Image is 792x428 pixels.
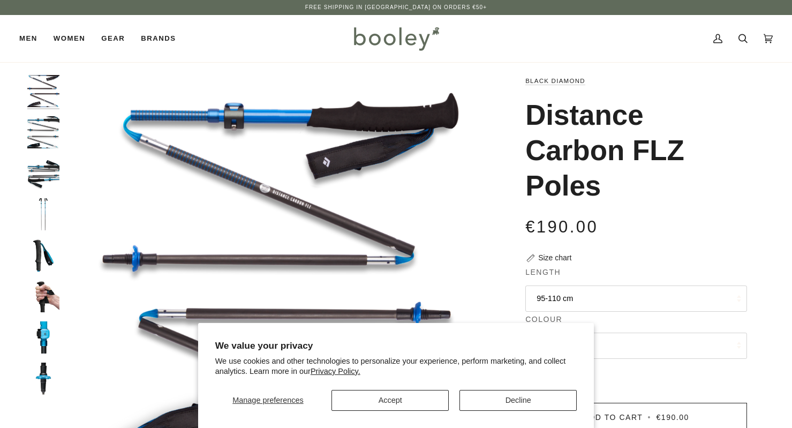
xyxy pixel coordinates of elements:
[27,239,59,272] img: Black Diamond Distance Carbon FLZ Poles Desert Sky - Booley Galway
[646,413,653,422] span: •
[215,390,321,411] button: Manage preferences
[525,286,747,312] button: 95-110 cm
[27,280,59,312] img: Black Diamond Distance Carbon FLZ Poles Desert Sky - Booley Galway
[311,367,360,376] a: Privacy Policy.
[232,396,303,404] span: Manage preferences
[27,157,59,189] img: Black Diamond Distance Carbon FLZ Poles Desert Sky - Booley Galway
[141,33,176,44] span: Brands
[459,390,577,411] button: Decline
[93,15,133,62] a: Gear
[27,363,59,395] img: Black Diamond Distance Carbon FLZ Poles Desert Sky - Booley Galway
[215,356,577,377] p: We use cookies and other technologies to personalize your experience, perform marketing, and coll...
[305,3,487,12] p: Free Shipping in [GEOGRAPHIC_DATA] on Orders €50+
[101,33,125,44] span: Gear
[27,198,59,230] img: Black Diamond Distance Carbon FLZ Poles Desert Sky - Booley Galway
[27,116,59,148] img: Black Diamond Distance Carbon FLZ Poles Desert Sky - Booley Galway
[27,321,59,354] img: Black Diamond Distance Carbon FLZ Poles Desert Sky - Booley Galway
[349,23,443,54] img: Booley
[19,33,37,44] span: Men
[538,252,571,264] div: Size chart
[525,97,739,204] h1: Distance Carbon FLZ Poles
[525,78,585,84] a: Black Diamond
[525,333,747,359] button: Desert Sky
[525,267,561,278] span: Length
[54,33,85,44] span: Women
[46,15,93,62] a: Women
[525,217,598,236] span: €190.00
[583,413,643,422] span: Add to Cart
[525,314,562,325] span: Colour
[331,390,449,411] button: Accept
[19,15,46,62] a: Men
[657,413,689,422] span: €190.00
[133,15,184,62] a: Brands
[215,340,577,351] h2: We value your privacy
[27,75,59,107] img: Black Diamond Distance Carbon FLZ Poles Ultra Blue - Booley Galway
